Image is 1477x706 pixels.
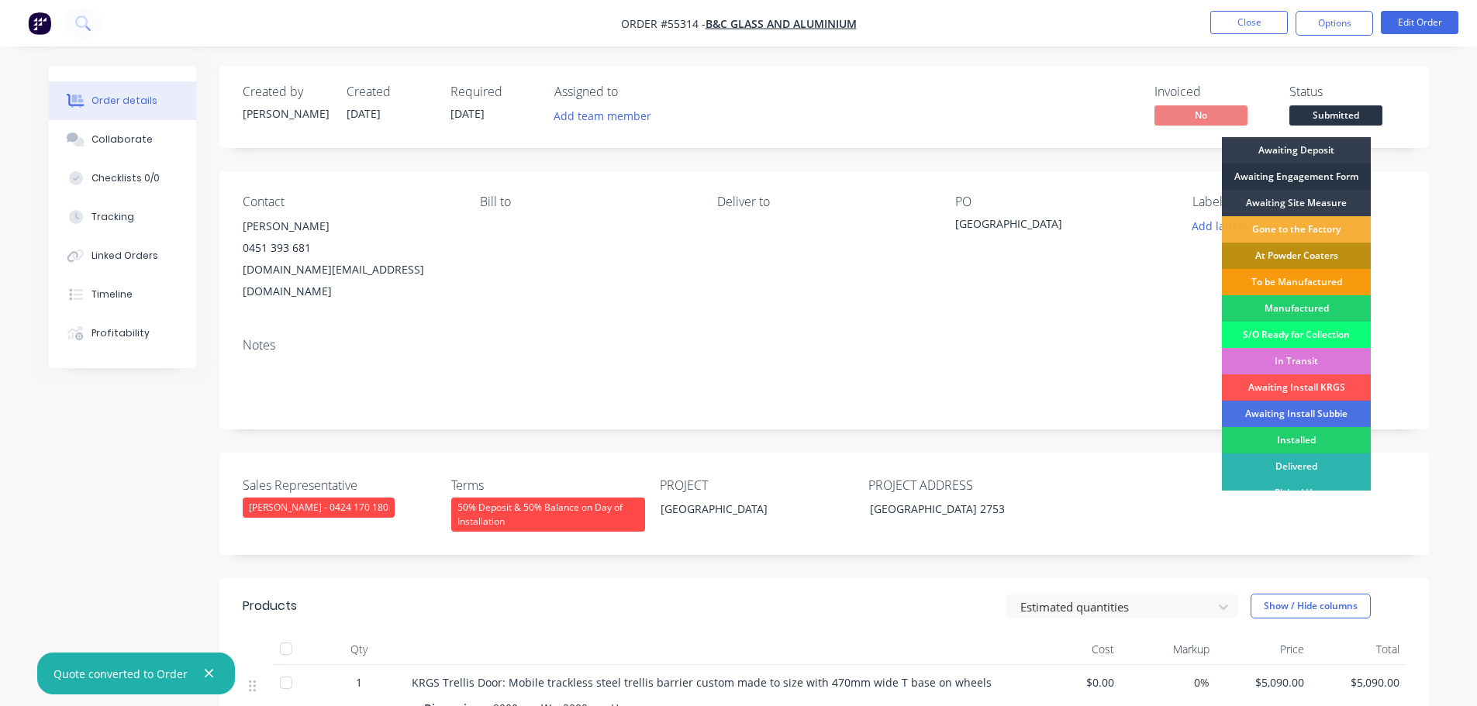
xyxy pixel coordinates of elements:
[1381,11,1458,34] button: Edit Order
[1127,674,1210,691] span: 0%
[243,476,437,494] label: Sales Representative
[1222,137,1371,164] div: Awaiting Deposit
[1251,594,1371,618] button: Show / Hide columns
[1210,11,1288,34] button: Close
[1289,105,1382,125] span: Submitted
[49,159,196,198] button: Checklists 0/0
[243,237,455,259] div: 0451 393 681
[243,338,1406,353] div: Notes
[955,195,1168,209] div: PO
[1222,480,1371,506] div: Picked Up
[243,195,455,209] div: Contact
[1222,164,1371,190] div: Awaiting Engagement Form
[1317,674,1399,691] span: $5,090.00
[621,16,706,31] span: Order #55314 -
[49,120,196,159] button: Collaborate
[91,249,158,263] div: Linked Orders
[347,106,381,121] span: [DATE]
[243,84,328,99] div: Created by
[1216,634,1311,665] div: Price
[91,171,160,185] div: Checklists 0/0
[1222,322,1371,348] div: S/O Ready for Collection
[1154,84,1271,99] div: Invoiced
[451,476,645,494] label: Terms
[450,106,485,121] span: [DATE]
[243,105,328,122] div: [PERSON_NAME]
[717,195,930,209] div: Deliver to
[1120,634,1216,665] div: Markup
[243,259,455,302] div: [DOMAIN_NAME][EMAIL_ADDRESS][DOMAIN_NAME]
[1222,453,1371,480] div: Delivered
[1222,401,1371,427] div: Awaiting Install Subbie
[955,215,1149,237] div: [GEOGRAPHIC_DATA]
[347,84,432,99] div: Created
[480,195,692,209] div: Bill to
[648,498,842,520] div: [GEOGRAPHIC_DATA]
[1032,674,1115,691] span: $0.00
[1289,84,1406,99] div: Status
[1289,105,1382,129] button: Submitted
[49,236,196,275] button: Linked Orders
[91,288,133,301] div: Timeline
[451,498,645,532] div: 50% Deposit & 50% Balance on Day of Installation
[243,215,455,302] div: [PERSON_NAME]0451 393 681[DOMAIN_NAME][EMAIL_ADDRESS][DOMAIN_NAME]
[1222,674,1305,691] span: $5,090.00
[53,666,188,682] div: Quote converted to Order
[1222,190,1371,216] div: Awaiting Site Measure
[91,326,150,340] div: Profitability
[545,105,659,126] button: Add team member
[1222,295,1371,322] div: Manufactured
[91,94,157,108] div: Order details
[1296,11,1373,36] button: Options
[243,498,395,518] div: [PERSON_NAME] - 0424 170 180
[1222,427,1371,453] div: Installed
[1222,348,1371,374] div: In Transit
[28,12,51,35] img: Factory
[49,198,196,236] button: Tracking
[1184,215,1255,236] button: Add labels
[1192,195,1405,209] div: Labels
[1222,216,1371,243] div: Gone to the Factory
[1222,269,1371,295] div: To be Manufactured
[554,84,709,99] div: Assigned to
[356,674,362,691] span: 1
[450,84,536,99] div: Required
[49,275,196,314] button: Timeline
[1222,374,1371,401] div: Awaiting Install KRGS
[49,314,196,353] button: Profitability
[868,476,1062,494] label: PROJECT ADDRESS
[1310,634,1406,665] div: Total
[312,634,405,665] div: Qty
[91,133,153,146] div: Collaborate
[1222,243,1371,269] div: At Powder Coaters
[706,16,857,31] a: B&C Glass and Aluminium
[412,675,992,690] span: KRGS Trellis Door: Mobile trackless steel trellis barrier custom made to size with 470mm wide T b...
[1154,105,1248,125] span: No
[554,105,660,126] button: Add team member
[660,476,854,494] label: PROJECT
[1026,634,1121,665] div: Cost
[49,81,196,120] button: Order details
[91,210,134,224] div: Tracking
[243,597,297,615] div: Products
[243,215,455,237] div: [PERSON_NAME]
[858,498,1051,520] div: [GEOGRAPHIC_DATA] 2753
